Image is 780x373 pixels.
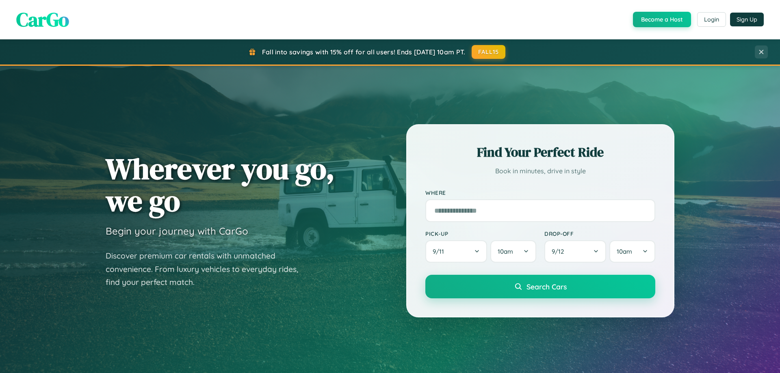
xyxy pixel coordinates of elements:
[106,153,335,217] h1: Wherever you go, we go
[472,45,506,59] button: FALL15
[425,143,655,161] h2: Find Your Perfect Ride
[106,249,309,289] p: Discover premium car rentals with unmatched convenience. From luxury vehicles to everyday rides, ...
[262,48,466,56] span: Fall into savings with 15% off for all users! Ends [DATE] 10am PT.
[425,189,655,196] label: Where
[609,240,655,263] button: 10am
[730,13,764,26] button: Sign Up
[498,248,513,255] span: 10am
[490,240,536,263] button: 10am
[433,248,448,255] span: 9 / 11
[633,12,691,27] button: Become a Host
[425,230,536,237] label: Pick-up
[544,240,606,263] button: 9/12
[16,6,69,33] span: CarGo
[617,248,632,255] span: 10am
[106,225,248,237] h3: Begin your journey with CarGo
[425,240,487,263] button: 9/11
[697,12,726,27] button: Login
[544,230,655,237] label: Drop-off
[425,275,655,298] button: Search Cars
[552,248,568,255] span: 9 / 12
[425,165,655,177] p: Book in minutes, drive in style
[526,282,567,291] span: Search Cars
